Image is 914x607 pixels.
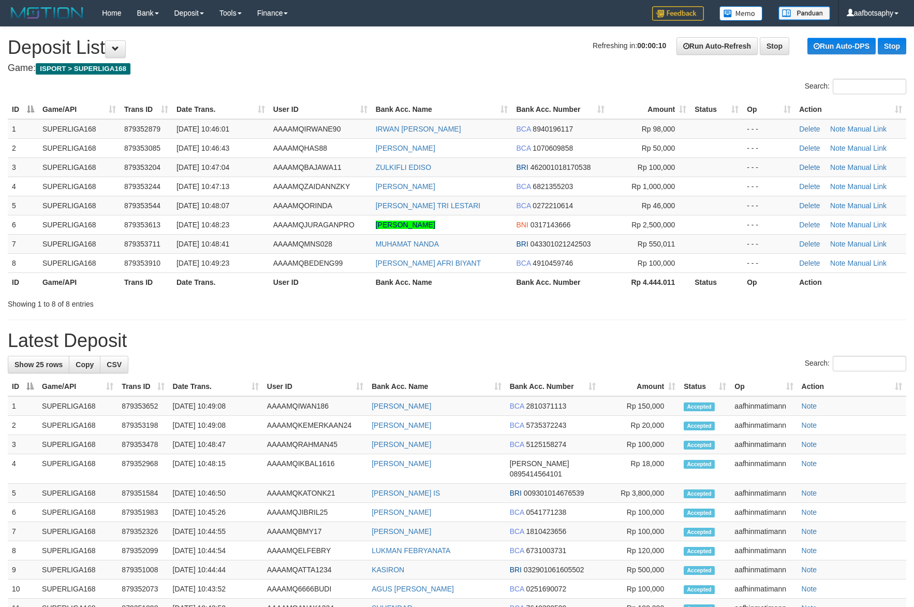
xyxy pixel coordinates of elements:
td: 879353478 [117,435,168,454]
span: Accepted [684,509,715,517]
span: 879353711 [124,240,160,248]
span: Copy 8940196117 to clipboard [533,125,573,133]
td: SUPERLIGA168 [38,177,120,196]
td: - - - [743,234,795,253]
td: aafhinmatimann [730,484,797,503]
span: BCA [516,259,530,267]
th: Date Trans.: activate to sort column ascending [172,100,269,119]
th: Trans ID [120,272,172,292]
th: Action [795,272,906,292]
a: Manual Link [848,182,887,191]
th: Bank Acc. Name: activate to sort column ascending [372,100,512,119]
td: aafhinmatimann [730,522,797,541]
td: 4 [8,454,38,484]
td: 5 [8,196,38,215]
a: Note [830,201,846,210]
span: Copy 4910459746 to clipboard [533,259,573,267]
span: Copy 0317143666 to clipboard [530,221,571,229]
th: Trans ID: activate to sort column ascending [120,100,172,119]
td: 5 [8,484,38,503]
span: 879353085 [124,144,160,152]
td: SUPERLIGA168 [38,435,117,454]
strong: 00:00:10 [637,41,666,50]
td: SUPERLIGA168 [38,119,120,139]
td: AAAAMQATTA1234 [263,560,367,580]
a: Copy [69,356,100,373]
td: SUPERLIGA168 [38,234,120,253]
td: [DATE] 10:43:52 [169,580,263,599]
a: [PERSON_NAME] [372,440,431,449]
td: [DATE] 10:45:26 [169,503,263,522]
td: - - - [743,196,795,215]
td: Rp 500,000 [600,560,680,580]
td: [DATE] 10:44:55 [169,522,263,541]
span: Copy 2810371113 to clipboard [526,402,567,410]
span: Copy 0272210614 to clipboard [533,201,573,210]
span: Accepted [684,441,715,450]
span: 879353910 [124,259,160,267]
td: SUPERLIGA168 [38,396,117,416]
span: BNI [516,221,528,229]
span: AAAAMQIRWANE90 [273,125,341,133]
span: [DATE] 10:48:41 [176,240,229,248]
td: SUPERLIGA168 [38,454,117,484]
td: 879352099 [117,541,168,560]
a: Show 25 rows [8,356,69,373]
a: Note [830,163,846,171]
th: Op: activate to sort column ascending [743,100,795,119]
td: 6 [8,503,38,522]
span: Show 25 rows [14,360,63,369]
td: 879352326 [117,522,168,541]
td: Rp 120,000 [600,541,680,560]
span: Rp 550,011 [638,240,675,248]
a: Note [830,144,846,152]
td: AAAAMQIWAN186 [263,396,367,416]
a: [PERSON_NAME] [372,459,431,468]
a: Stop [878,38,906,54]
img: Feedback.jpg [652,6,704,21]
span: BCA [510,508,524,516]
span: [DATE] 10:47:04 [176,163,229,171]
th: Game/API: activate to sort column ascending [38,100,120,119]
a: MUHAMAT NANDA [376,240,439,248]
span: Accepted [684,528,715,537]
span: [DATE] 10:49:23 [176,259,229,267]
td: aafhinmatimann [730,560,797,580]
th: Action: activate to sort column ascending [795,100,906,119]
td: SUPERLIGA168 [38,416,117,435]
td: aafhinmatimann [730,396,797,416]
td: 879352968 [117,454,168,484]
th: Date Trans. [172,272,269,292]
td: AAAAMQRAHMAN45 [263,435,367,454]
a: [PERSON_NAME] [372,402,431,410]
span: Copy 5125158274 to clipboard [526,440,567,449]
td: AAAAMQKATONK21 [263,484,367,503]
td: 879353652 [117,396,168,416]
td: aafhinmatimann [730,416,797,435]
td: - - - [743,177,795,196]
td: - - - [743,215,795,234]
td: 3 [8,435,38,454]
td: - - - [743,157,795,177]
a: IRWAN [PERSON_NAME] [376,125,461,133]
td: [DATE] 10:48:47 [169,435,263,454]
th: Bank Acc. Number [512,272,609,292]
td: AAAAMQ6666BUDI [263,580,367,599]
a: Manual Link [848,240,887,248]
td: 7 [8,522,38,541]
span: BCA [510,527,524,536]
a: Note [830,259,846,267]
span: BRI [516,240,528,248]
span: Accepted [684,585,715,594]
span: Rp 1,000,000 [631,182,675,191]
span: ISPORT > SUPERLIGA168 [36,63,130,75]
th: Game/API [38,272,120,292]
span: 879352879 [124,125,160,133]
span: Copy 032901061605502 to clipboard [524,566,584,574]
a: Note [802,546,817,555]
td: 879351008 [117,560,168,580]
td: [DATE] 10:44:54 [169,541,263,560]
span: [DATE] 10:46:43 [176,144,229,152]
a: Delete [799,144,820,152]
td: 8 [8,541,38,560]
